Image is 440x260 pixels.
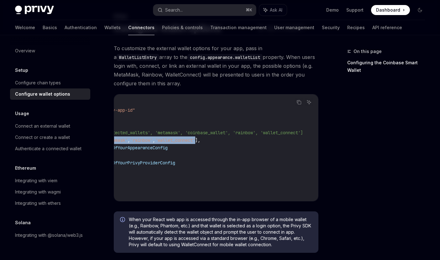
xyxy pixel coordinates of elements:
div: Connect an external wallet [15,122,70,130]
a: Dashboard [371,5,410,15]
button: Toggle dark mode [415,5,425,15]
div: Integrating with viem [15,177,57,184]
h5: Usage [15,110,29,117]
button: Ask AI [259,4,287,16]
a: Configure wallet options [10,88,90,100]
span: , [128,137,130,143]
a: Recipes [347,20,365,35]
span: Ask AI [270,7,282,13]
div: Configure wallet options [15,90,70,98]
div: Connect or create a wallet [15,134,70,141]
h5: Solana [15,219,31,226]
img: dark logo [15,6,54,14]
a: Connect an external wallet [10,120,90,132]
span: ], [195,137,200,143]
a: Configuring the Coinbase Smart Wallet [347,58,430,75]
a: Welcome [15,20,35,35]
a: Support [346,7,364,13]
a: Transaction management [210,20,267,35]
a: Policies & controls [162,20,203,35]
a: Configure chain types [10,77,90,88]
a: Connect or create a wallet [10,132,90,143]
span: insertTheRestOfYourAppearanceConfig [80,145,168,151]
a: Authenticate a connected wallet [10,143,90,154]
svg: Info [120,217,126,223]
h5: Ethereum [15,164,36,172]
a: Basics [43,20,57,35]
div: Overview [15,47,35,55]
span: // Defaults ['detected_wallets', 'metamask', 'coinbase_wallet', 'rainbow', 'wallet_connect'] [72,130,303,135]
div: Authenticate a connected wallet [15,145,81,152]
span: ⌘ K [246,8,252,13]
a: Overview [10,45,90,56]
span: insertTheRestOfYourPrivyProviderConfig [80,160,175,166]
code: WalletListEntry [117,54,159,61]
button: Search...⌘K [153,4,256,16]
a: Integrating with @solana/web3.js [10,230,90,241]
a: User management [274,20,314,35]
a: Demo [326,7,339,13]
code: config.appearance.walletList [187,54,263,61]
a: Authentication [65,20,97,35]
a: Wallets [104,20,121,35]
div: Configure chain types [15,79,61,87]
div: Integrating with @solana/web3.js [15,231,83,239]
span: On this page [354,48,382,55]
a: API reference [372,20,402,35]
span: 'metamask' [102,137,128,143]
div: Integrating with wagmi [15,188,61,196]
span: 'wallet_connect' [155,137,195,143]
a: Integrating with viem [10,175,90,186]
h5: Setup [15,66,28,74]
span: Dashboard [376,7,400,13]
div: Search... [165,6,183,14]
a: Connectors [128,20,155,35]
a: Security [322,20,340,35]
div: Integrating with ethers [15,199,61,207]
span: When your React web app is accessed through the in-app browser of a mobile wallet (e.g., Rainbow,... [129,216,312,248]
button: Ask AI [305,98,313,106]
span: To customize the external wallet options for your app, pass in a array to the property. When user... [114,44,318,88]
button: Copy the contents from the code block [295,98,303,106]
span: 'rainbow' [130,137,153,143]
a: Integrating with wagmi [10,186,90,198]
a: Integrating with ethers [10,198,90,209]
span: , [153,137,155,143]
